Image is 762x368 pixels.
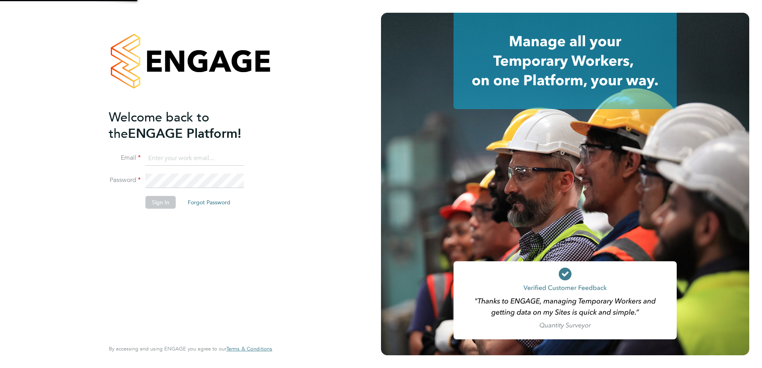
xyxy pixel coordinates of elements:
input: Enter your work email... [145,151,244,166]
h2: ENGAGE Platform! [109,109,264,142]
label: Email [109,154,141,162]
button: Sign In [145,196,176,209]
a: Terms & Conditions [226,346,272,352]
span: By accessing and using ENGAGE you agree to our [109,345,272,352]
span: Welcome back to the [109,110,209,141]
button: Forgot Password [181,196,237,209]
label: Password [109,176,141,184]
span: Terms & Conditions [226,345,272,352]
